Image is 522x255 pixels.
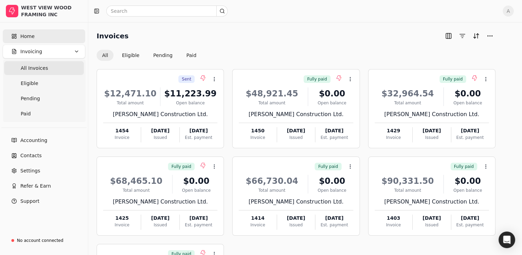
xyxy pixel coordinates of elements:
[21,4,82,18] div: WEST VIEW WOOD FRAMING INC
[103,134,141,141] div: Invoice
[375,222,412,228] div: Invoice
[21,65,48,72] span: All Invoices
[103,127,141,134] div: 1454
[413,215,451,222] div: [DATE]
[141,134,179,141] div: Issued
[17,237,63,244] div: No account connected
[116,50,145,61] button: Eligible
[103,187,169,193] div: Total amount
[239,222,276,228] div: Invoice
[239,198,353,206] div: [PERSON_NAME] Construction Ltd.
[311,100,353,106] div: Open balance
[311,87,353,100] div: $0.00
[451,134,489,141] div: Est. payment
[446,187,489,193] div: Open balance
[21,95,40,102] span: Pending
[484,30,495,41] button: More
[141,127,179,134] div: [DATE]
[239,134,276,141] div: Invoice
[97,50,114,61] button: All
[163,87,217,100] div: $11,223.99
[141,215,179,222] div: [DATE]
[311,175,353,187] div: $0.00
[239,110,353,119] div: [PERSON_NAME] Construction Ltd.
[141,222,179,228] div: Issued
[375,215,412,222] div: 1403
[471,30,482,41] button: Sort
[451,127,489,134] div: [DATE]
[103,215,141,222] div: 1425
[97,50,202,61] div: Invoice filter options
[103,87,157,100] div: $12,471.10
[106,6,228,17] input: Search
[375,127,412,134] div: 1429
[21,110,31,117] span: Paid
[20,152,42,159] span: Contacts
[451,222,489,228] div: Est. payment
[318,163,338,170] span: Fully paid
[20,182,51,190] span: Refer & Earn
[103,100,157,106] div: Total amount
[103,175,169,187] div: $68,465.10
[375,100,441,106] div: Total amount
[103,198,217,206] div: [PERSON_NAME] Construction Ltd.
[4,76,84,90] a: Eligible
[277,215,315,222] div: [DATE]
[3,29,85,43] a: Home
[307,76,327,82] span: Fully paid
[239,87,305,100] div: $48,921.45
[413,222,451,228] div: Issued
[3,149,85,162] a: Contacts
[451,215,489,222] div: [DATE]
[446,175,489,187] div: $0.00
[20,48,42,55] span: Invoicing
[21,80,38,87] span: Eligible
[375,110,489,119] div: [PERSON_NAME] Construction Ltd.
[443,76,463,82] span: Fully paid
[3,45,85,58] button: Invoicing
[413,134,451,141] div: Issued
[4,107,84,121] a: Paid
[239,100,305,106] div: Total amount
[180,127,217,134] div: [DATE]
[375,187,441,193] div: Total amount
[375,87,441,100] div: $32,964.54
[454,163,474,170] span: Fully paid
[499,232,515,248] div: Open Intercom Messenger
[277,222,315,228] div: Issued
[180,134,217,141] div: Est. payment
[315,222,353,228] div: Est. payment
[148,50,178,61] button: Pending
[97,30,129,41] h2: Invoices
[315,127,353,134] div: [DATE]
[503,6,514,17] button: A
[315,215,353,222] div: [DATE]
[181,50,202,61] button: Paid
[239,215,276,222] div: 1414
[4,92,84,105] a: Pending
[239,187,305,193] div: Total amount
[4,61,84,75] a: All Invoices
[171,163,191,170] span: Fully paid
[315,134,353,141] div: Est. payment
[3,234,85,247] a: No account connected
[175,187,218,193] div: Open balance
[175,175,218,187] div: $0.00
[103,110,217,119] div: [PERSON_NAME] Construction Ltd.
[277,127,315,134] div: [DATE]
[239,175,305,187] div: $66,730.04
[239,127,276,134] div: 1450
[413,127,451,134] div: [DATE]
[375,175,441,187] div: $90,331.50
[20,198,39,205] span: Support
[103,222,141,228] div: Invoice
[3,194,85,208] button: Support
[20,167,40,174] span: Settings
[446,100,489,106] div: Open balance
[20,33,35,40] span: Home
[182,76,191,82] span: Sent
[311,187,353,193] div: Open balance
[180,215,217,222] div: [DATE]
[446,87,489,100] div: $0.00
